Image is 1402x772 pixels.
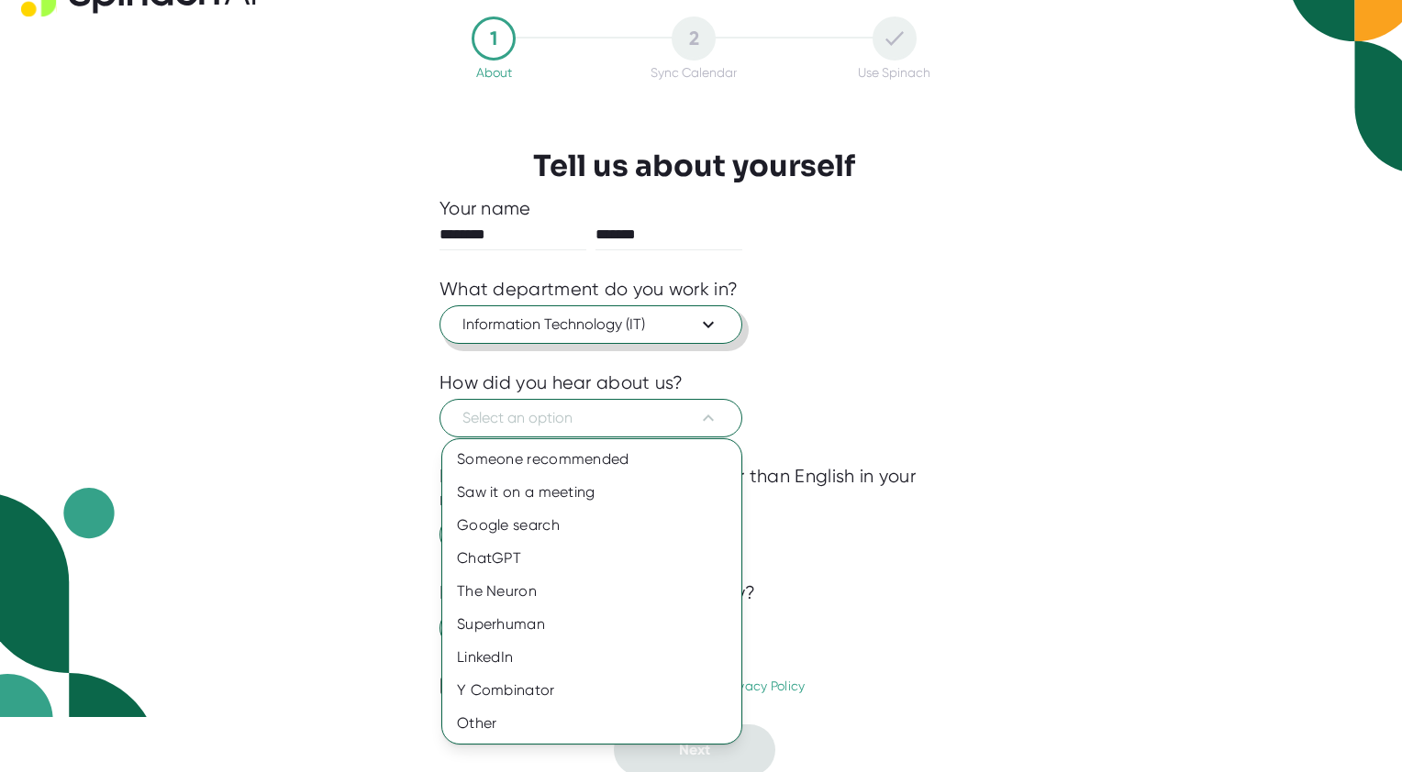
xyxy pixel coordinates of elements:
div: Someone recommended [442,443,741,476]
div: Other [442,707,741,740]
div: Y Combinator [442,674,741,707]
div: LinkedIn [442,641,741,674]
div: Saw it on a meeting [442,476,741,509]
div: ChatGPT [442,542,741,575]
div: Superhuman [442,608,741,641]
div: Google search [442,509,741,542]
div: The Neuron [442,575,741,608]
